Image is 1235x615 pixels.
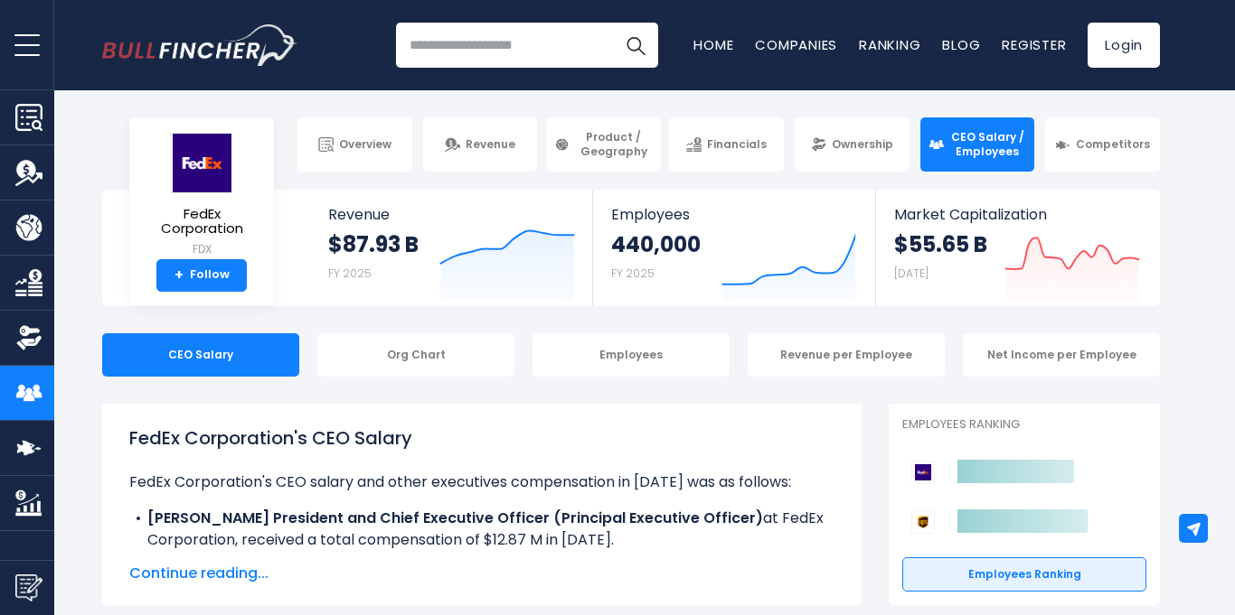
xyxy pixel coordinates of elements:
[911,461,935,484] img: FedEx Corporation competitors logo
[546,117,661,172] a: Product / Geography
[963,333,1160,377] div: Net Income per Employee
[611,230,701,258] strong: 440,000
[693,35,733,54] a: Home
[102,24,297,66] a: Go to homepage
[147,508,763,528] b: [PERSON_NAME] President and Chief Executive Officer (Principal Executive Officer)
[575,130,653,158] span: Product / Geography
[533,333,730,377] div: Employees
[613,23,658,68] button: Search
[902,557,1146,592] a: Employees Ranking
[102,333,299,377] div: CEO Salary
[129,563,834,584] span: Continue reading...
[129,471,834,493] p: FedEx Corporation's CEO salary and other executives compensation in [DATE] was as follows:
[942,35,980,54] a: Blog
[748,333,945,377] div: Revenue per Employee
[297,117,412,172] a: Overview
[15,324,42,351] img: Ownership
[949,130,1027,158] span: CEO Salary / Employees
[911,510,935,534] img: United Parcel Service competitors logo
[859,35,920,54] a: Ranking
[1076,137,1150,152] span: Competitors
[894,266,929,281] small: [DATE]
[102,24,297,66] img: Bullfincher logo
[669,117,784,172] a: Financials
[317,333,514,377] div: Org Chart
[328,266,372,281] small: FY 2025
[611,206,856,223] span: Employees
[328,206,575,223] span: Revenue
[894,206,1140,223] span: Market Capitalization
[339,137,391,152] span: Overview
[755,35,837,54] a: Companies
[832,137,893,152] span: Ownership
[144,241,259,257] small: FDX
[156,259,247,292] a: +Follow
[1002,35,1066,54] a: Register
[795,117,910,172] a: Ownership
[920,117,1035,172] a: CEO Salary / Employees
[129,424,834,452] h1: FedEx Corporation's CEO Salary
[707,137,767,152] span: Financials
[593,190,874,306] a: Employees 440,000 FY 2025
[174,267,184,284] strong: +
[902,417,1146,433] p: Employees Ranking
[310,190,593,306] a: Revenue $87.93 B FY 2025
[1088,23,1160,68] a: Login
[129,508,834,551] li: at FedEx Corporation, received a total compensation of $12.87 M in [DATE].
[876,190,1158,306] a: Market Capitalization $55.65 B [DATE]
[144,207,259,237] span: FedEx Corporation
[143,132,260,259] a: FedEx Corporation FDX
[466,137,515,152] span: Revenue
[894,230,987,258] strong: $55.65 B
[423,117,538,172] a: Revenue
[611,266,655,281] small: FY 2025
[328,230,419,258] strong: $87.93 B
[1045,117,1160,172] a: Competitors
